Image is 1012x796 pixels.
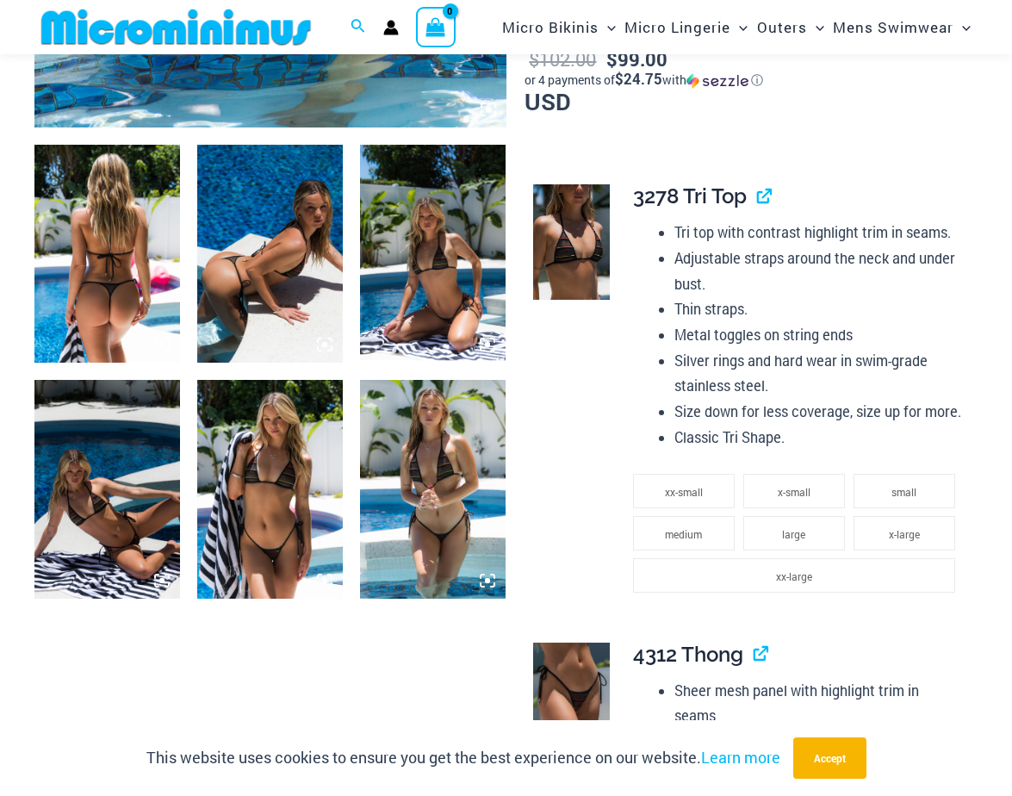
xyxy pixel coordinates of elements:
li: medium [633,516,735,550]
span: x-small [778,485,810,499]
span: large [782,527,805,541]
li: x-small [743,474,845,508]
span: Menu Toggle [807,5,824,49]
p: USD [525,45,978,115]
p: This website uses cookies to ensure you get the best experience on our website. [146,745,780,771]
li: large [743,516,845,550]
a: Account icon link [383,20,399,35]
img: Sonic Rush Black Neon 3278 Tri Top [533,184,610,299]
img: Sonic Rush Black Neon 3278 Tri Top 4312 Thong Bikini [34,380,180,599]
li: Thin straps. [674,296,964,322]
img: Sonic Rush Black Neon 3278 Tri Top 4312 Thong Bikini [34,145,180,364]
img: Sonic Rush Black Neon 3278 Tri Top 4312 Thong Bikini [197,380,343,599]
img: Sonic Rush Black Neon 4312 Thong Bikini [533,643,610,757]
span: xx-small [665,485,703,499]
span: Menu Toggle [730,5,748,49]
li: xx-small [633,474,735,508]
a: Micro LingerieMenu ToggleMenu Toggle [620,5,752,49]
span: xx-large [776,569,812,583]
a: View Shopping Cart, empty [416,7,456,47]
span: Micro Lingerie [624,5,730,49]
img: Sezzle [686,73,748,89]
li: Silver rings and hard wear in swim-grade stainless steel. [674,348,964,399]
li: Sheer mesh panel with highlight trim in seams [674,678,964,729]
div: or 4 payments of with [525,72,978,89]
bdi: 99.00 [606,47,667,72]
li: Metal toggles on string ends [674,322,964,348]
span: Mens Swimwear [833,5,953,49]
img: Sonic Rush Black Neon 3278 Tri Top 4312 Thong Bikini [197,145,343,364]
span: Menu Toggle [953,5,971,49]
li: Adjustable straps around the neck and under bust. [674,246,964,296]
img: Sonic Rush Black Neon 3278 Tri Top 4312 Thong Bikini [360,145,506,364]
span: medium [665,527,702,541]
img: MM SHOP LOGO FLAT [34,8,318,47]
span: $ [606,47,618,72]
bdi: 102.00 [529,47,596,72]
span: Outers [757,5,807,49]
li: xx-large [633,558,955,593]
li: Size down for less coverage, size up for more. [674,399,964,425]
span: 3278 Tri Top [633,183,747,208]
li: x-large [854,516,955,550]
li: Tri top with contrast highlight trim in seams. [674,220,964,246]
button: Accept [793,737,866,779]
a: Learn more [701,747,780,768]
img: Sonic Rush Black Neon 3278 Tri Top 4312 Thong Bikini [360,380,506,599]
a: Search icon link [351,16,366,39]
nav: Site Navigation [495,3,978,52]
span: Menu Toggle [599,5,616,49]
a: Mens SwimwearMenu ToggleMenu Toggle [829,5,975,49]
li: Classic Tri Shape. [674,425,964,451]
span: 4312 Thong [633,642,743,667]
li: small [854,474,955,508]
span: x-large [889,527,920,541]
span: $ [529,47,539,72]
span: Micro Bikinis [502,5,599,49]
div: or 4 payments of$24.75withSezzle Click to learn more about Sezzle [525,72,978,89]
span: small [891,485,916,499]
span: $24.75 [615,69,662,89]
a: Micro BikinisMenu ToggleMenu Toggle [498,5,620,49]
a: OutersMenu ToggleMenu Toggle [753,5,829,49]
